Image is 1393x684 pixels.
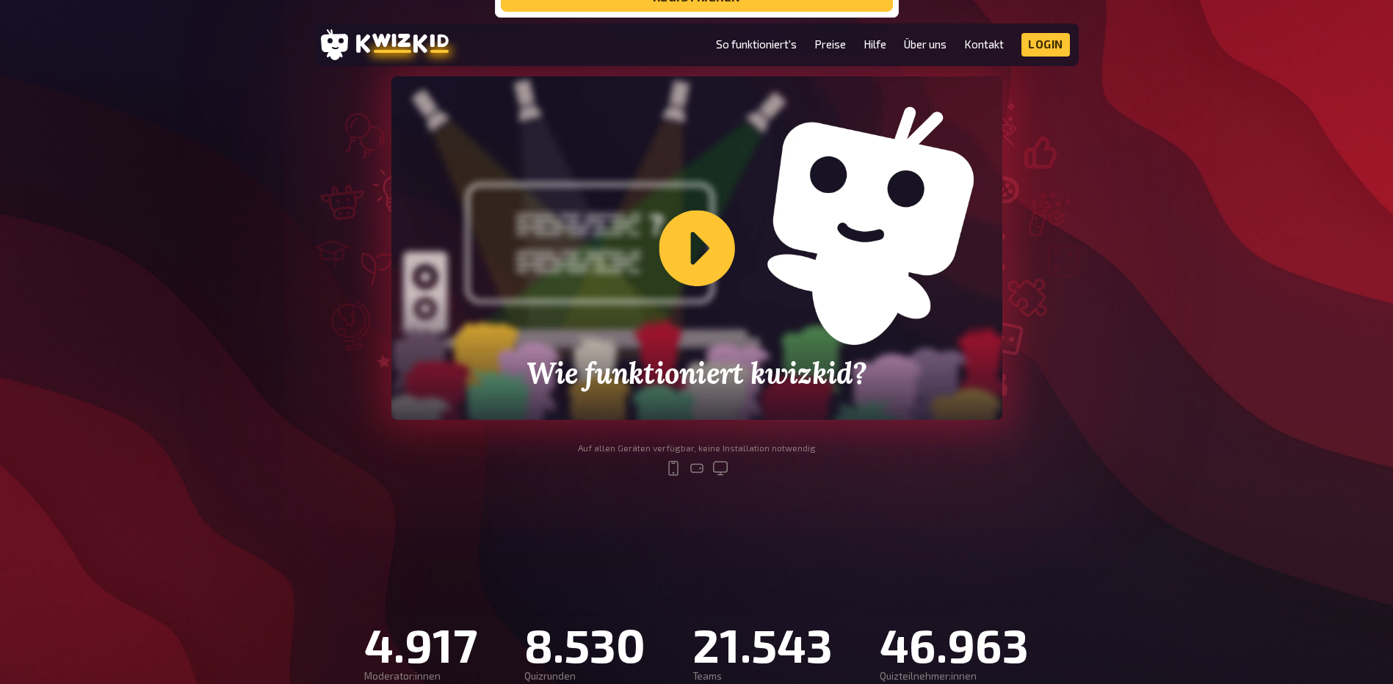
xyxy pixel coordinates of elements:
h2: Wie funktioniert kwizkid? [513,357,880,390]
div: Quizteilnehmer:innen [880,671,1029,683]
svg: mobile [665,459,682,477]
div: 4.917 [364,618,477,671]
a: Über uns [904,38,947,51]
a: Preise [814,38,846,51]
div: Quizrunden [524,671,645,683]
a: Kontakt [964,38,1004,51]
a: Hilfe [864,38,886,51]
a: So funktioniert's [716,38,797,51]
div: 46.963 [880,618,1029,671]
a: Login [1021,33,1070,57]
div: Auf allen Geräten verfügbar, keine Installation notwendig [578,443,816,454]
div: Moderator:innen [364,671,477,683]
div: 21.543 [692,618,833,671]
svg: tablet [688,459,706,477]
svg: desktop [712,459,729,477]
div: 8.530 [524,618,645,671]
div: Teams [692,671,833,683]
